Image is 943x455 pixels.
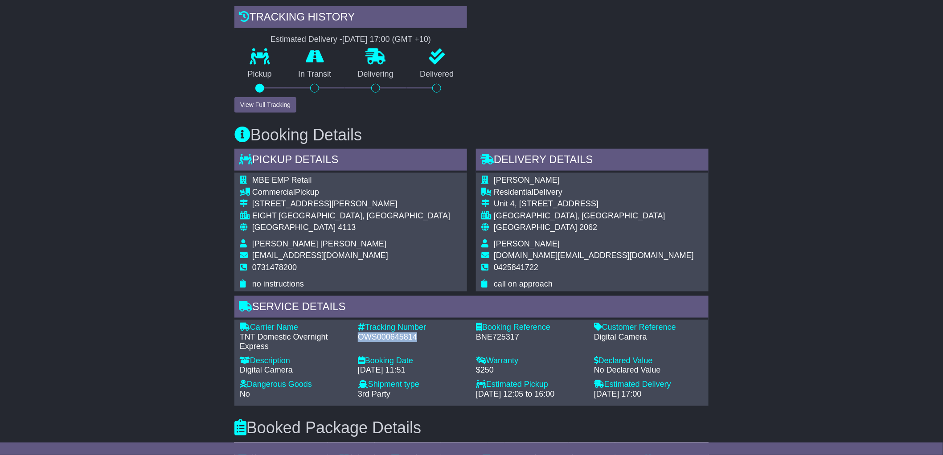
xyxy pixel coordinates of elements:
p: Delivering [344,70,407,79]
div: [DATE] 11:51 [358,365,467,375]
div: [GEOGRAPHIC_DATA], [GEOGRAPHIC_DATA] [494,211,694,221]
span: [PERSON_NAME] [494,176,560,184]
div: Service Details [234,296,709,320]
span: MBE EMP Retail [252,176,312,184]
div: Estimated Delivery [594,380,703,389]
span: 0731478200 [252,263,297,272]
span: [DOMAIN_NAME][EMAIL_ADDRESS][DOMAIN_NAME] [494,251,694,260]
span: Commercial [252,188,295,197]
div: Unit 4, [STREET_ADDRESS] [494,199,694,209]
div: Warranty [476,356,585,366]
p: In Transit [285,70,345,79]
div: BNE725317 [476,332,585,342]
p: Pickup [234,70,285,79]
span: 0425841722 [494,263,538,272]
div: Pickup [252,188,450,197]
div: Estimated Pickup [476,380,585,389]
span: 3rd Party [358,389,390,398]
div: Delivery Details [476,149,709,173]
div: Dangerous Goods [240,380,349,389]
div: Digital Camera [240,365,349,375]
h3: Booking Details [234,126,709,144]
span: call on approach [494,279,553,288]
div: Tracking history [234,6,467,30]
div: $250 [476,365,585,375]
div: Booking Reference [476,323,585,332]
div: TNT Domestic Overnight Express [240,332,349,352]
div: Shipment type [358,380,467,389]
div: Delivery [494,188,694,197]
div: [DATE] 17:00 (GMT +10) [342,35,431,45]
span: no instructions [252,279,304,288]
span: Residential [494,188,533,197]
div: EIGHT [GEOGRAPHIC_DATA], [GEOGRAPHIC_DATA] [252,211,450,221]
div: [STREET_ADDRESS][PERSON_NAME] [252,199,450,209]
div: Booking Date [358,356,467,366]
button: View Full Tracking [234,97,296,113]
p: Delivered [407,70,467,79]
div: Estimated Delivery - [234,35,467,45]
div: [DATE] 17:00 [594,389,703,399]
div: No Declared Value [594,365,703,375]
span: 4113 [338,223,356,232]
div: Declared Value [594,356,703,366]
span: No [240,389,250,398]
div: Carrier Name [240,323,349,332]
h3: Booked Package Details [234,419,709,437]
span: [GEOGRAPHIC_DATA] [494,223,577,232]
span: [EMAIL_ADDRESS][DOMAIN_NAME] [252,251,388,260]
span: 2062 [579,223,597,232]
div: Digital Camera [594,332,703,342]
div: [DATE] 12:05 to 16:00 [476,389,585,399]
span: [GEOGRAPHIC_DATA] [252,223,336,232]
span: [PERSON_NAME] [PERSON_NAME] [252,239,386,248]
div: Tracking Number [358,323,467,332]
div: Description [240,356,349,366]
div: OWS000645814 [358,332,467,342]
div: Pickup Details [234,149,467,173]
div: Customer Reference [594,323,703,332]
span: [PERSON_NAME] [494,239,560,248]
